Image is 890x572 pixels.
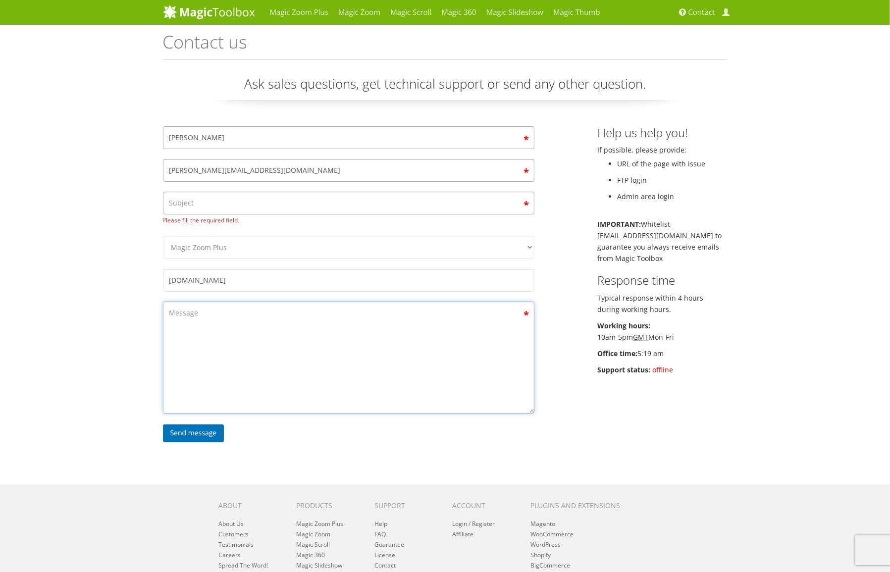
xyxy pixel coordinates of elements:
[218,520,244,528] a: About Us
[590,126,735,380] div: If possible, please provide:
[163,4,255,19] img: MagicToolbox.com - Image tools for your website
[163,32,728,60] h1: Contact us
[296,502,359,509] h6: Products
[296,561,342,570] a: Magic Slideshow
[617,191,728,202] li: Admin area login
[163,214,534,226] span: Please fill the required field.
[688,7,715,17] span: Contact
[296,551,325,559] a: Magic 360
[597,348,728,359] p: 5:19 am
[374,520,387,528] a: Help
[374,540,404,549] a: Guarantee
[163,269,534,292] input: Your website
[652,365,673,374] span: offline
[597,292,728,315] p: Typical response within 4 hours during working hours.
[296,530,330,538] a: Magic Zoom
[163,126,534,447] form: Contact form
[218,540,254,549] a: Testimonials
[530,520,555,528] a: Magento
[296,540,330,549] a: Magic Scroll
[163,192,534,214] input: Subject
[530,502,632,509] h6: Plugins and extensions
[597,320,728,343] p: 10am-5pm Mon-Fri
[617,158,728,169] li: URL of the page with issue
[452,530,473,538] a: Affiliate
[597,349,637,358] b: Office time:
[530,530,574,538] a: WooCommerce
[617,174,728,186] li: FTP login
[218,551,241,559] a: Careers
[163,75,728,100] p: Ask sales questions, get technical support or send any other question.
[163,126,534,149] input: Your name
[452,520,495,528] a: Login / Register
[218,502,281,509] h6: About
[633,332,648,342] acronym: Greenwich Mean Time
[597,274,728,287] h3: Response time
[530,551,551,559] a: Shopify
[218,561,268,570] a: Spread The Word!
[452,502,515,509] h6: Account
[296,520,343,528] a: Magic Zoom Plus
[374,530,386,538] a: FAQ
[597,219,641,229] b: IMPORTANT:
[597,126,728,139] h3: Help us help you!
[597,365,650,374] b: Support status:
[530,561,570,570] a: BigCommerce
[374,561,396,570] a: Contact
[530,540,561,549] a: WordPress
[597,321,650,330] b: Working hours:
[163,159,534,182] input: Email
[374,502,437,509] h6: Support
[374,551,395,559] a: License
[597,218,728,264] p: Whitelist [EMAIL_ADDRESS][DOMAIN_NAME] to guarantee you always receive emails from Magic Toolbox
[163,424,224,442] input: Send message
[218,530,249,538] a: Customers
